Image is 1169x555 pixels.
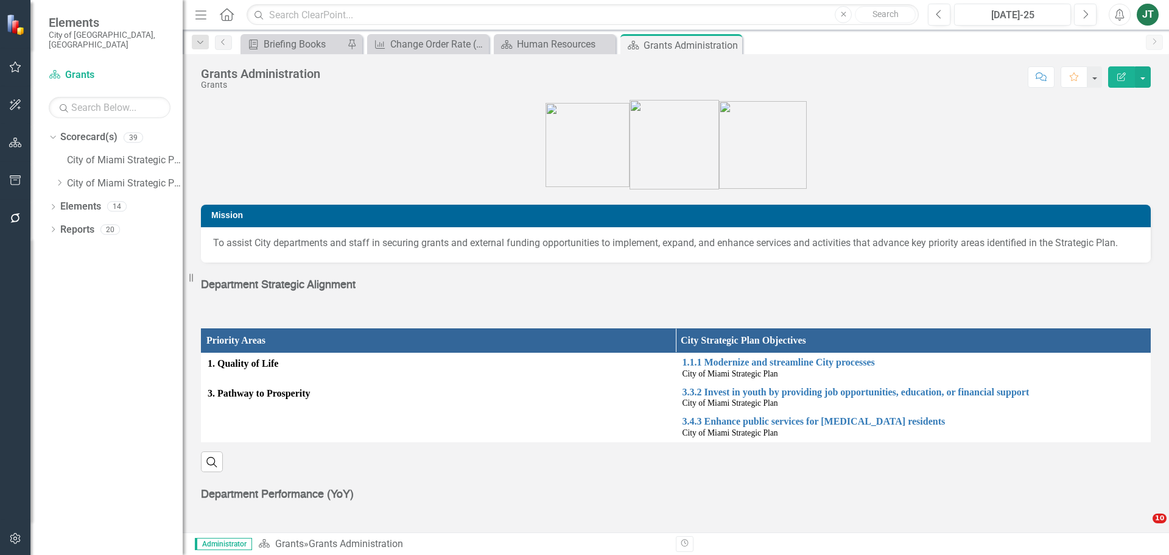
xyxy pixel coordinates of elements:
img: city_priorities_res_icon%20grey.png [630,100,719,189]
span: 10 [1153,514,1167,523]
div: Grants [201,80,320,90]
input: Search Below... [49,97,170,118]
a: City of Miami Strategic Plan (NEW) [67,177,183,191]
a: Scorecard(s) [60,130,118,144]
strong: Department Strategic Alignment [201,280,356,291]
td: Double-Click to Edit [202,353,676,383]
a: 3.3.2 Invest in youth by providing job opportunities, education, or financial support [683,387,1145,398]
a: Grants [275,538,304,550]
span: 1. Quality of Life [208,357,670,371]
span: Administrator [195,538,252,550]
a: Human Resources [497,37,613,52]
img: ClearPoint Strategy [6,14,27,35]
small: City of [GEOGRAPHIC_DATA], [GEOGRAPHIC_DATA] [49,30,170,50]
div: Change Order Rate (percent) [390,37,486,52]
img: city_priorities_p2p_icon%20grey.png [719,101,807,189]
a: Reports [60,223,94,237]
td: Double-Click to Edit [202,383,676,442]
div: Grants Administration [644,38,739,53]
div: [DATE]-25 [958,8,1067,23]
div: Briefing Books [264,37,344,52]
a: Grants [49,68,170,82]
h3: Mission [211,211,1145,220]
div: 20 [100,224,120,235]
div: 39 [124,132,143,143]
div: Human Resources [517,37,613,52]
a: Briefing Books [244,37,344,52]
span: Elements [49,15,170,30]
input: Search ClearPoint... [247,4,919,26]
button: [DATE]-25 [954,4,1071,26]
img: city_priorities_qol_icon.png [546,103,630,187]
div: 14 [107,202,127,212]
span: Department Performance (YoY) [201,489,354,500]
span: Search [872,9,899,19]
div: » [258,537,667,551]
button: JT [1137,4,1159,26]
a: Change Order Rate (percent) [370,37,486,52]
a: Elements [60,200,101,214]
div: Grants Administration [201,67,320,80]
button: Search [855,6,916,23]
a: 3.4.3 Enhance public services for [MEDICAL_DATA] residents [683,416,1145,427]
span: 3. Pathway to Prosperity [208,387,670,401]
a: City of Miami Strategic Plan [67,154,183,168]
iframe: Intercom live chat [1128,514,1157,543]
a: 1.1.1 Modernize and streamline City processes [683,357,1145,368]
span: City of Miami Strategic Plan [683,428,778,437]
div: To assist City departments and staff in securing grants and external funding opportunities to imp... [213,236,1139,250]
span: City of Miami Strategic Plan [683,369,778,378]
div: Grants Administration [309,538,403,550]
span: City of Miami Strategic Plan [683,398,778,408]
